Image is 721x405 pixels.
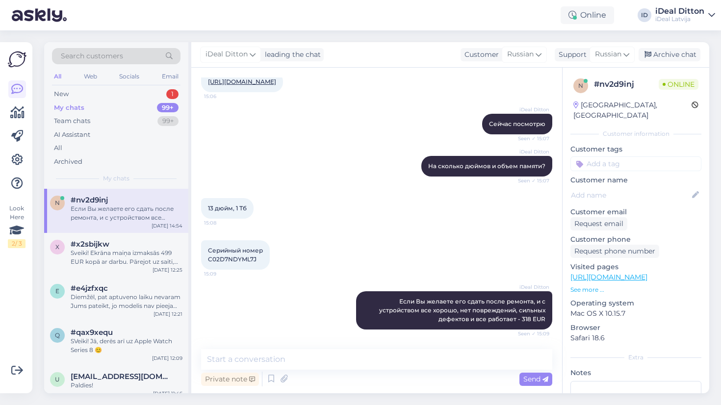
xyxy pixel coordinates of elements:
[570,323,701,333] p: Browser
[206,49,248,60] span: iDeal Ditton
[166,89,179,99] div: 1
[157,116,179,126] div: 99+
[71,328,113,337] span: #qax9xequ
[52,70,63,83] div: All
[208,247,263,263] span: ‭Серийный номер‬ ‭C02D7NDYML7J‬
[570,234,701,245] p: Customer phone
[54,157,82,167] div: Archived
[428,162,545,170] span: На сколько дюймов и объем памяти?
[513,283,549,291] span: iDeal Ditton
[160,70,180,83] div: Email
[55,287,59,295] span: e
[82,70,99,83] div: Web
[157,103,179,113] div: 99+
[513,148,549,155] span: iDeal Ditton
[71,293,182,310] div: Diemžēl, pat aptuveno laiku nevaram Jums pateikt, jo modelis nav pieejams pat pie piegādātājiem!
[71,204,182,222] div: Если Вы желаете его сдать после ремонта, и с устройством все хорошо, нет повреждений, сильных деф...
[8,204,26,248] div: Look Here
[54,89,69,99] div: New
[555,50,587,60] div: Support
[561,6,614,24] div: Online
[513,106,549,113] span: iDeal Ditton
[570,129,701,138] div: Customer information
[54,143,62,153] div: All
[489,120,545,127] span: Сейчас посмотрю
[570,175,701,185] p: Customer name
[8,239,26,248] div: 2 / 3
[570,262,701,272] p: Visited pages
[638,8,651,22] div: ID
[208,78,276,85] a: [URL][DOMAIN_NAME]
[103,174,129,183] span: My chats
[55,376,60,383] span: u
[71,381,182,390] div: Paldies!
[204,270,241,278] span: 15:09
[570,285,701,294] p: See more ...
[570,144,701,154] p: Customer tags
[571,190,690,201] input: Add name
[152,354,182,362] div: [DATE] 12:09
[208,204,247,212] span: 13 дюйм, 1 Тб
[570,308,701,319] p: Mac OS X 10.15.7
[55,243,59,251] span: x
[61,51,123,61] span: Search customers
[507,49,534,60] span: Russian
[71,196,108,204] span: #nv2d9inj
[54,103,84,113] div: My chats
[153,390,182,397] div: [DATE] 11:46
[595,49,621,60] span: Russian
[523,375,548,383] span: Send
[153,266,182,274] div: [DATE] 12:25
[655,15,704,23] div: iDeal Latvija
[54,116,90,126] div: Team chats
[659,79,698,90] span: Online
[578,82,583,89] span: n
[513,330,549,337] span: Seen ✓ 15:09
[639,48,700,61] div: Archive chat
[152,222,182,229] div: [DATE] 14:54
[570,298,701,308] p: Operating system
[570,245,659,258] div: Request phone number
[71,284,108,293] span: #e4jzfxqc
[117,70,141,83] div: Socials
[201,373,259,386] div: Private note
[570,353,701,362] div: Extra
[71,337,182,354] div: SVeiki! Jā, derēs arī uz Apple Watch Series 8 😊
[570,273,647,281] a: [URL][DOMAIN_NAME]
[8,50,26,69] img: Askly Logo
[570,156,701,171] input: Add a tag
[55,199,60,206] span: n
[71,249,182,266] div: Sveiki! Ekrāna maiņa izmaksās 499 EUR kopā ar darbu. Pārejot uz saiti, būs iespēja pieteikties re...
[71,240,109,249] span: #x2sbijkw
[513,177,549,184] span: Seen ✓ 15:07
[204,219,241,227] span: 15:08
[570,207,701,217] p: Customer email
[461,50,499,60] div: Customer
[513,135,549,142] span: Seen ✓ 15:07
[570,333,701,343] p: Safari 18.6
[154,310,182,318] div: [DATE] 12:21
[655,7,715,23] a: iDeal DittoniDeal Latvija
[261,50,321,60] div: leading the chat
[204,93,241,100] span: 15:06
[570,368,701,378] p: Notes
[71,372,173,381] span: una.pannko@gmail.com
[573,100,692,121] div: [GEOGRAPHIC_DATA], [GEOGRAPHIC_DATA]
[379,298,547,323] span: Если Вы желаете его сдать после ремонта, и с устройством все хорошо, нет повреждений, сильных деф...
[54,130,90,140] div: AI Assistant
[594,78,659,90] div: # nv2d9inj
[655,7,704,15] div: iDeal Ditton
[570,217,627,230] div: Request email
[55,331,60,339] span: q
